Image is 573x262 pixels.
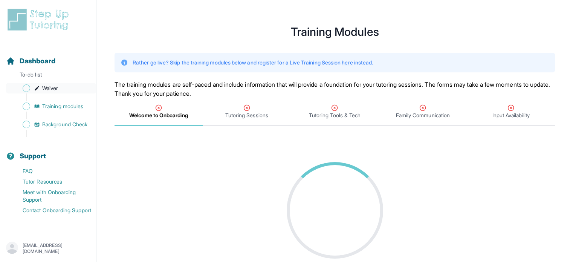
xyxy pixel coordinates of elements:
span: Input Availability [492,112,529,119]
a: Training modules [6,101,96,112]
span: Tutoring Sessions [225,112,268,119]
span: Waiver [42,84,58,92]
span: Background Check [42,121,87,128]
p: To-do list [3,71,93,81]
span: Training modules [42,103,83,110]
span: Tutoring Tools & Tech [309,112,361,119]
a: Tutor Resources [6,176,96,187]
a: Background Check [6,119,96,130]
span: Welcome to Onboarding [129,112,188,119]
h1: Training Modules [115,27,555,36]
nav: Tabs [115,98,555,126]
button: [EMAIL_ADDRESS][DOMAIN_NAME] [6,242,90,255]
span: Family Communication [396,112,450,119]
img: logo [6,8,73,32]
a: Waiver [6,83,96,93]
span: Dashboard [20,56,55,66]
p: [EMAIL_ADDRESS][DOMAIN_NAME] [23,242,90,254]
a: Dashboard [6,56,55,66]
button: Dashboard [3,44,93,69]
p: Rather go live? Skip the training modules below and register for a Live Training Session instead. [133,59,373,66]
p: The training modules are self-paced and include information that will provide a foundation for yo... [115,80,555,98]
a: Meet with Onboarding Support [6,187,96,205]
button: Support [3,139,93,164]
span: Support [20,151,46,161]
a: here [342,59,353,66]
a: Contact Onboarding Support [6,205,96,216]
a: FAQ [6,166,96,176]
